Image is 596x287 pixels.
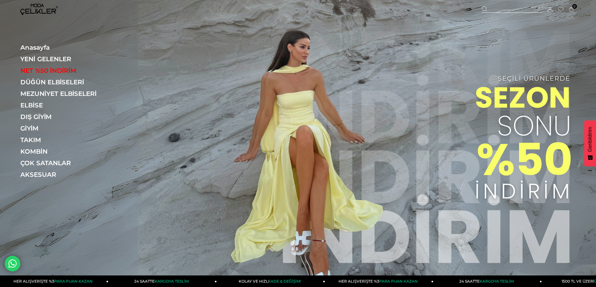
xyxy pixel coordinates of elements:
[20,78,106,86] a: DÜĞÜN ELBİSELERİ
[20,171,106,178] a: AKSESUAR
[217,275,325,287] a: KOLAY VE HIZLIİADE & DEĞİŞİM!
[587,127,593,152] span: Geribildirim
[325,275,433,287] a: HER ALIŞVERİŞTE %3PARA PUAN KAZAN
[20,90,106,97] a: MEZUNİYET ELBİSELERİ
[20,148,106,155] a: KOMBİN
[584,121,596,166] button: Geribildirim - Show survey
[569,7,574,12] a: 0
[379,279,418,284] span: PARA PUAN KAZAN
[20,101,106,109] a: ELBİSE
[155,279,188,284] span: KARGOYA TESLİM
[20,4,58,15] img: logo
[20,67,106,74] a: NET %50 İNDİRİM
[20,44,106,51] a: Anasayfa
[572,4,577,9] span: 0
[20,113,106,121] a: DIŞ GİYİM
[20,55,106,63] a: YENİ GELENLER
[20,125,106,132] a: GİYİM
[480,279,513,284] span: KARGOYA TESLİM
[20,159,106,167] a: ÇOK SATANLAR
[434,275,542,287] a: 24 SAATTEKARGOYA TESLİM
[54,279,93,284] span: PARA PUAN KAZAN
[269,279,301,284] span: İADE & DEĞİŞİM!
[20,136,106,144] a: TAKIM
[109,275,217,287] a: 24 SAATTEKARGOYA TESLİM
